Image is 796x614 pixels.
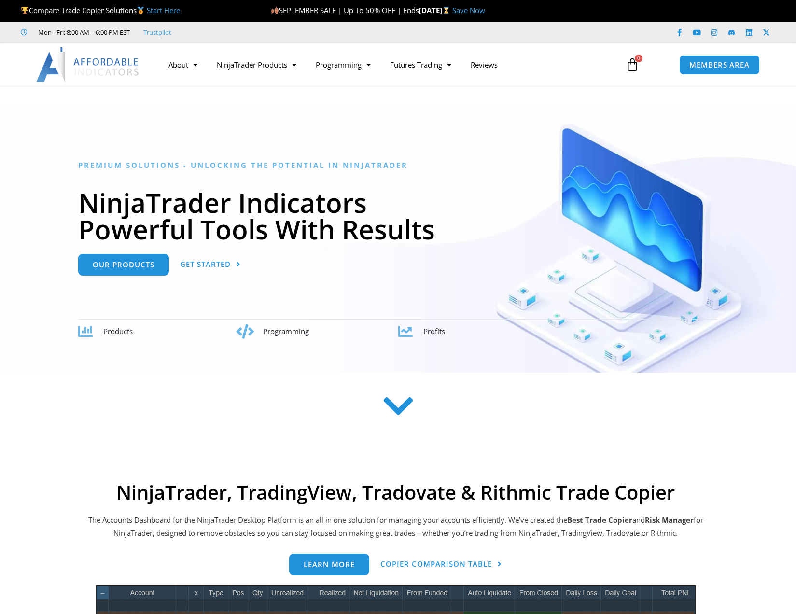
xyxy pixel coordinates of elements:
a: NinjaTrader Products [207,54,306,76]
span: MEMBERS AREA [689,61,750,69]
a: MEMBERS AREA [679,55,760,75]
a: About [159,54,207,76]
a: Get Started [180,254,241,276]
a: Reviews [461,54,507,76]
span: Programming [263,326,309,336]
a: Our Products [78,254,169,276]
img: 🍂 [271,7,279,14]
h1: NinjaTrader Indicators Powerful Tools With Results [78,189,718,242]
span: Get Started [180,261,231,268]
a: Start Here [147,5,180,15]
span: Compare Trade Copier Solutions [21,5,180,15]
a: Trustpilot [143,27,171,38]
span: Our Products [93,261,154,268]
h6: Premium Solutions - Unlocking the Potential in NinjaTrader [78,161,718,170]
img: LogoAI [36,47,140,82]
span: Learn more [304,561,355,568]
p: The Accounts Dashboard for the NinjaTrader Desktop Platform is an all in one solution for managin... [87,514,705,541]
img: ⌛ [443,7,450,14]
h2: NinjaTrader, TradingView, Tradovate & Rithmic Trade Copier [87,481,705,504]
a: Learn more [289,554,369,575]
a: Programming [306,54,380,76]
span: Copier Comparison Table [380,560,492,568]
a: 0 [611,51,654,79]
nav: Menu [159,54,614,76]
span: Mon - Fri: 8:00 AM – 6:00 PM EST [36,27,130,38]
strong: Risk Manager [645,515,694,525]
a: Copier Comparison Table [380,554,502,575]
span: 0 [635,55,642,62]
span: Profits [423,326,445,336]
a: Futures Trading [380,54,461,76]
a: Save Now [452,5,485,15]
img: 🏆 [21,7,28,14]
span: Products [103,326,133,336]
strong: [DATE] [419,5,452,15]
img: 🥇 [137,7,144,14]
span: SEPTEMBER SALE | Up To 50% OFF | Ends [271,5,419,15]
b: Best Trade Copier [567,515,632,525]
